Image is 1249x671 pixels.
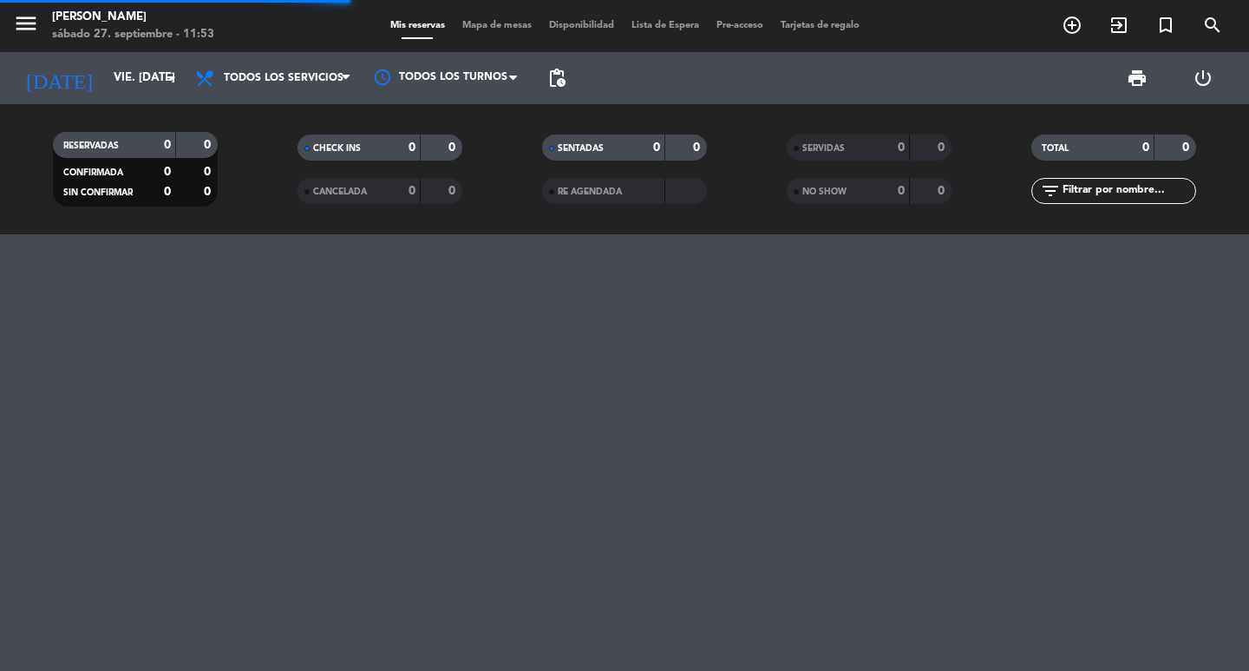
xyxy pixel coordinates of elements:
[898,185,905,197] strong: 0
[540,21,623,30] span: Disponibilidad
[164,139,171,151] strong: 0
[1155,15,1176,36] i: turned_in_not
[1142,141,1149,154] strong: 0
[52,26,214,43] div: sábado 27. septiembre - 11:53
[1040,181,1061,201] i: filter_list
[313,187,367,196] span: CANCELADA
[938,185,948,197] strong: 0
[63,168,123,177] span: CONFIRMADA
[693,141,703,154] strong: 0
[382,21,454,30] span: Mis reservas
[1062,15,1082,36] i: add_circle_outline
[1193,68,1213,89] i: power_settings_new
[558,144,604,153] span: SENTADAS
[772,21,868,30] span: Tarjetas de regalo
[448,141,459,154] strong: 0
[164,166,171,178] strong: 0
[204,166,214,178] strong: 0
[448,185,459,197] strong: 0
[546,68,567,89] span: pending_actions
[63,141,119,150] span: RESERVADAS
[558,187,622,196] span: RE AGENDADA
[52,9,214,26] div: [PERSON_NAME]
[1042,144,1069,153] span: TOTAL
[409,141,415,154] strong: 0
[1061,181,1195,201] input: Filtrar por nombre...
[1170,52,1236,104] div: LOG OUT
[454,21,540,30] span: Mapa de mesas
[708,21,772,30] span: Pre-acceso
[224,72,343,84] span: Todos los servicios
[204,186,214,198] strong: 0
[13,10,39,43] button: menu
[653,141,660,154] strong: 0
[1182,141,1193,154] strong: 0
[1108,15,1129,36] i: exit_to_app
[13,10,39,36] i: menu
[1127,68,1148,89] span: print
[313,144,361,153] span: CHECK INS
[802,187,847,196] span: NO SHOW
[409,185,415,197] strong: 0
[204,139,214,151] strong: 0
[164,186,171,198] strong: 0
[802,144,845,153] span: SERVIDAS
[161,68,182,89] i: arrow_drop_down
[63,188,133,197] span: SIN CONFIRMAR
[623,21,708,30] span: Lista de Espera
[938,141,948,154] strong: 0
[898,141,905,154] strong: 0
[13,59,105,97] i: [DATE]
[1202,15,1223,36] i: search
